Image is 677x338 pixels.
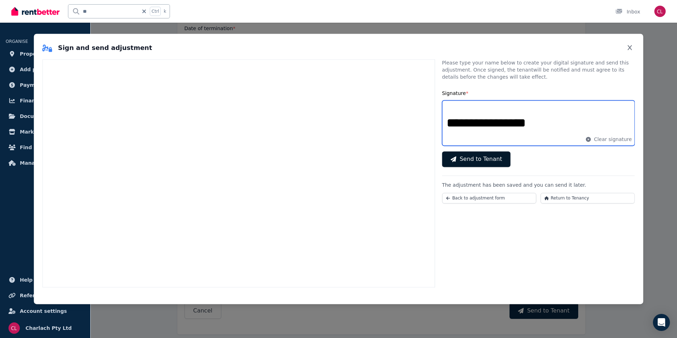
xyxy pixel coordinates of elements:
button: Return to Tenancy [540,193,635,203]
p: Please type your name below to create your digital signature and send this adjustment. Once signe... [442,59,635,80]
button: Back to adjustment form [442,193,536,203]
button: Send to Tenant [442,151,511,167]
button: Clear signature [585,136,632,143]
p: The adjustment has been saved and you can send it later. [442,181,635,188]
span: Back to adjustment form [452,195,505,201]
span: Send to Tenant [460,155,502,163]
label: Signature [442,90,468,96]
button: Close [625,42,635,53]
span: Return to Tenancy [551,195,589,201]
h2: Sign and send adjustment [42,43,152,53]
